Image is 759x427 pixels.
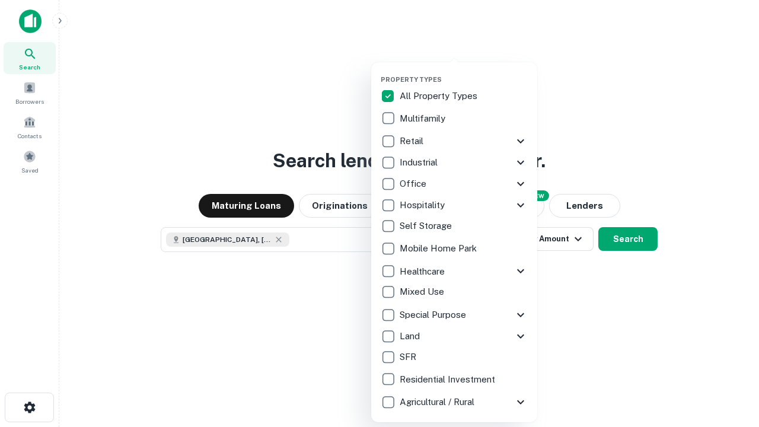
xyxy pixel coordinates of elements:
div: Agricultural / Rural [381,391,528,413]
div: Healthcare [381,260,528,282]
p: Multifamily [400,111,448,126]
div: Land [381,326,528,347]
p: SFR [400,350,419,364]
div: Hospitality [381,195,528,216]
p: Agricultural / Rural [400,395,477,409]
p: Mixed Use [400,285,447,299]
p: Healthcare [400,265,447,279]
p: Mobile Home Park [400,241,479,256]
span: Property Types [381,76,442,83]
p: Self Storage [400,219,454,233]
p: Industrial [400,155,440,170]
p: Office [400,177,429,191]
p: Residential Investment [400,372,498,387]
div: Special Purpose [381,304,528,326]
p: Land [400,329,422,343]
div: Retail [381,130,528,152]
p: Retail [400,134,426,148]
p: All Property Types [400,89,480,103]
p: Hospitality [400,198,447,212]
p: Special Purpose [400,308,468,322]
div: Office [381,173,528,195]
div: Industrial [381,152,528,173]
iframe: Chat Widget [700,332,759,389]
